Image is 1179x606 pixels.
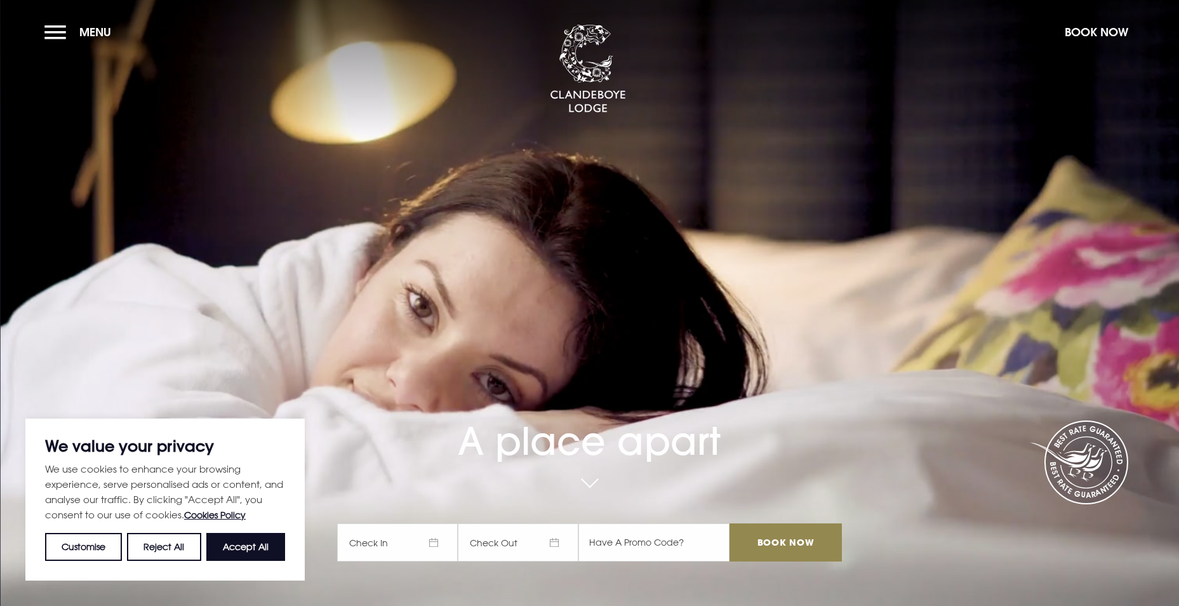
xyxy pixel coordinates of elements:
p: We value your privacy [45,438,285,454]
input: Have A Promo Code? [578,523,729,562]
span: Menu [79,25,111,39]
button: Book Now [1058,18,1135,46]
button: Reject All [127,533,201,561]
span: Check Out [458,523,578,562]
span: Check In [337,523,458,562]
input: Book Now [729,523,841,562]
button: Accept All [206,533,285,561]
img: Clandeboye Lodge [550,25,626,114]
p: We use cookies to enhance your browsing experience, serve personalised ads or content, and analys... [45,461,285,523]
a: Cookies Policy [184,509,246,520]
button: Customise [45,533,122,561]
h1: A place apart [337,382,841,464]
button: Menu [44,18,117,46]
div: We value your privacy [25,419,305,581]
